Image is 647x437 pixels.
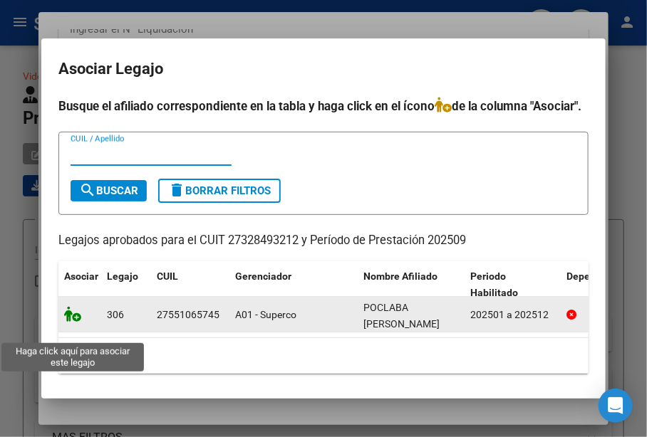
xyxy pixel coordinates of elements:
[79,181,96,199] mat-icon: search
[107,309,124,320] span: 306
[470,307,555,323] div: 202501 a 202512
[235,270,291,282] span: Gerenciador
[157,307,219,323] div: 27551065745
[58,56,589,83] h2: Asociar Legajo
[107,270,138,282] span: Legajo
[79,184,138,197] span: Buscar
[363,270,438,282] span: Nombre Afiliado
[101,261,151,308] datatable-header-cell: Legajo
[566,270,626,282] span: Dependencia
[363,302,440,330] span: POCLABA DIAZ VALENTINA
[229,261,358,308] datatable-header-cell: Gerenciador
[599,389,633,423] div: Open Intercom Messenger
[470,270,518,298] span: Periodo Habilitado
[168,181,185,199] mat-icon: delete
[465,261,561,308] datatable-header-cell: Periodo Habilitado
[158,179,281,203] button: Borrar Filtros
[58,97,589,115] h4: Busque el afiliado correspondiente en la tabla y haga click en el ícono de la columna "Asociar".
[58,338,589,374] div: 1 registros
[151,261,229,308] datatable-header-cell: CUIL
[58,232,589,250] p: Legajos aprobados para el CUIT 27328493212 y Período de Prestación 202509
[235,309,296,320] span: A01 - Superco
[358,261,465,308] datatable-header-cell: Nombre Afiliado
[58,261,101,308] datatable-header-cell: Asociar
[157,270,178,282] span: CUIL
[71,180,147,201] button: Buscar
[168,184,271,197] span: Borrar Filtros
[64,270,98,282] span: Asociar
